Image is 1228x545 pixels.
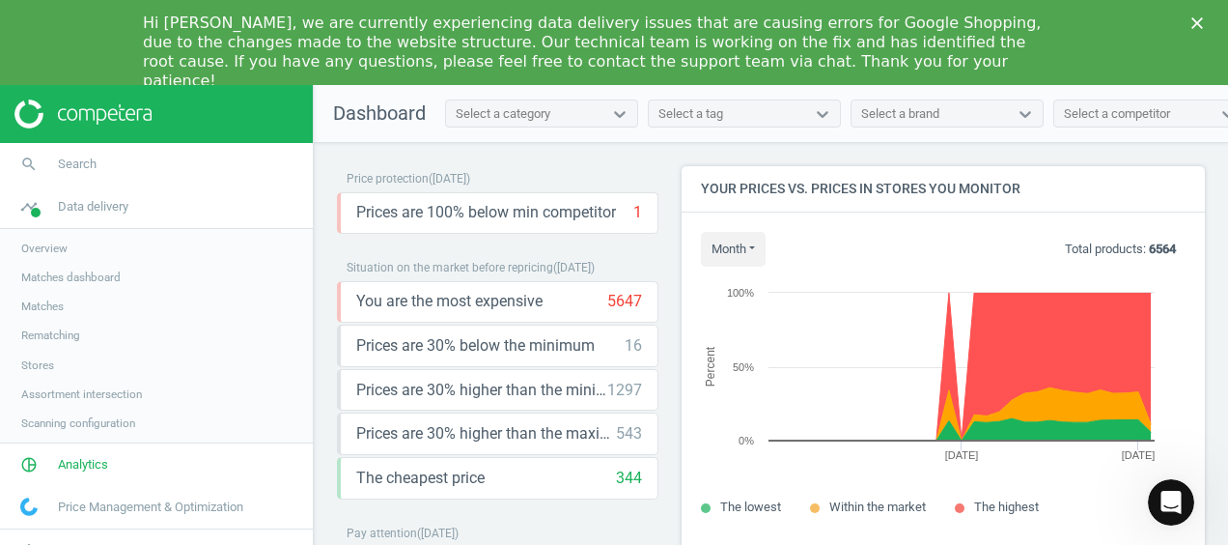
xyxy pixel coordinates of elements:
span: ( [DATE] ) [417,527,459,540]
span: ( [DATE] ) [429,172,470,186]
span: Data delivery [58,198,128,215]
span: Rematching [21,328,80,343]
span: Search [58,156,97,173]
span: Stores [21,358,54,373]
b: 6564 [1149,242,1176,256]
span: Matches dashboard [21,270,121,285]
div: 16 [625,335,642,357]
p: Total products: [1065,241,1176,258]
span: Pay attention [347,527,417,540]
button: month [701,232,766,267]
span: Prices are 30% below the minimum [356,335,595,357]
iframe: Intercom live chat [1148,479,1194,526]
div: Select a tag [658,105,723,123]
span: Overview [21,241,68,256]
div: 1297 [607,380,642,401]
img: wGWNvw8QSZomAAAAABJRU5ErkJggg== [20,498,38,516]
span: The highest [974,500,1039,514]
div: 543 [616,423,642,445]
i: search [11,146,47,183]
span: Within the market [829,500,926,514]
tspan: [DATE] [1122,449,1156,461]
span: Dashboard [333,101,426,125]
div: 1 [633,202,642,223]
span: ( [DATE] ) [553,261,595,274]
span: Prices are 30% higher than the minimum [356,380,607,401]
div: Select a brand [861,105,939,123]
i: timeline [11,188,47,225]
div: 344 [616,468,642,489]
h4: Your prices vs. prices in stores you monitor [682,166,1205,212]
span: Analytics [58,456,108,473]
div: Hi [PERSON_NAME], we are currently experiencing data delivery issues that are causing errors for ... [143,14,1054,91]
span: Prices are 100% below min competitor [356,202,616,223]
span: Price protection [347,172,429,186]
span: Situation on the market before repricing [347,261,553,274]
i: pie_chart_outlined [11,446,47,483]
div: Close [1191,17,1211,29]
div: 5647 [607,291,642,312]
div: Select a category [456,105,550,123]
text: 0% [739,435,754,446]
tspan: Percent [704,346,717,387]
span: Prices are 30% higher than the maximal [356,423,616,445]
img: ajHJNr6hYgQAAAAASUVORK5CYII= [14,100,152,129]
tspan: [DATE] [945,449,979,461]
text: 50% [733,361,754,373]
span: The cheapest price [356,468,485,489]
text: 100% [727,287,754,299]
span: Scanning configuration [21,416,135,431]
span: You are the most expensive [356,291,543,312]
span: The lowest [720,500,781,514]
span: Matches [21,299,64,314]
div: Select a competitor [1064,105,1170,123]
span: Assortment intersection [21,387,142,402]
span: Price Management & Optimization [58,499,243,516]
